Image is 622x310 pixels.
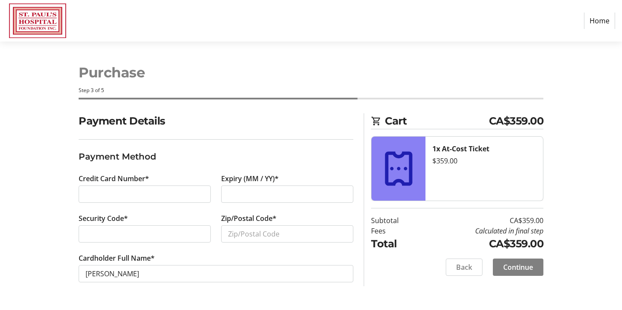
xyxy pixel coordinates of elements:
[79,253,155,263] label: Cardholder Full Name*
[228,189,346,199] iframe: Secure expiration date input frame
[7,3,68,38] img: St. Paul's Hospital Foundation's Logo
[489,113,544,129] span: CA$359.00
[221,213,276,224] label: Zip/Postal Code*
[421,226,543,236] td: Calculated in final step
[79,173,149,184] label: Credit Card Number*
[503,262,533,272] span: Continue
[79,265,353,282] input: Card Holder Name
[79,150,353,163] h3: Payment Method
[446,259,482,276] button: Back
[221,173,279,184] label: Expiry (MM / YY)*
[493,259,543,276] button: Continue
[79,213,128,224] label: Security Code*
[371,236,421,252] td: Total
[86,229,204,239] iframe: Secure CVC input frame
[421,215,543,226] td: CA$359.00
[221,225,353,243] input: Zip/Postal Code
[79,113,353,129] h2: Payment Details
[385,113,489,129] span: Cart
[432,144,489,153] strong: 1x At-Cost Ticket
[432,156,536,166] div: $359.00
[86,189,204,199] iframe: Secure card number input frame
[79,62,543,83] h1: Purchase
[584,13,615,29] a: Home
[79,86,543,94] div: Step 3 of 5
[371,226,421,236] td: Fees
[456,262,472,272] span: Back
[371,215,421,226] td: Subtotal
[421,236,543,252] td: CA$359.00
